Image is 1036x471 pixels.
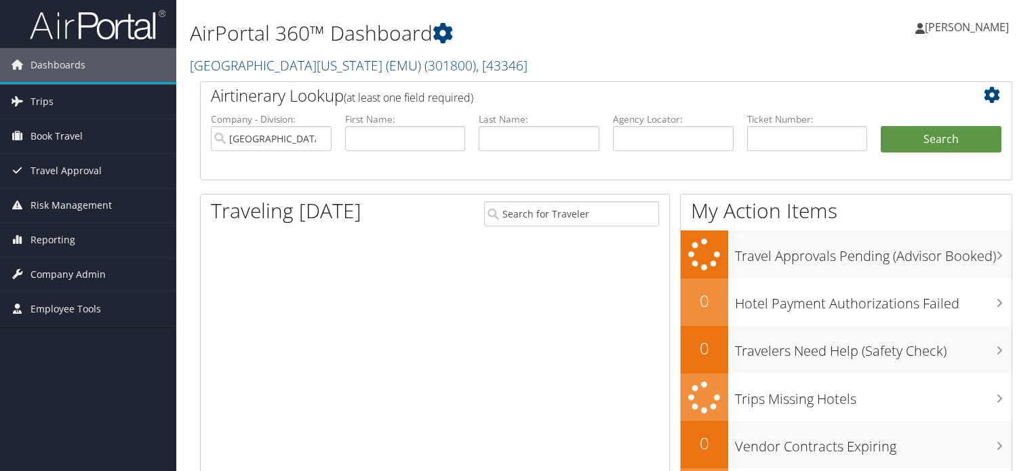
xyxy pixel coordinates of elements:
h2: 0 [681,289,728,312]
h3: Travel Approvals Pending (Advisor Booked) [735,240,1012,266]
label: Last Name: [479,112,599,126]
span: Book Travel [31,119,83,153]
span: , [ 43346 ] [476,56,527,75]
h3: Trips Missing Hotels [735,383,1012,409]
a: 0Vendor Contracts Expiring [681,421,1012,468]
h1: AirPortal 360™ Dashboard [190,19,745,47]
input: Search for Traveler [484,201,659,226]
span: Reporting [31,223,75,257]
a: Travel Approvals Pending (Advisor Booked) [681,230,1012,279]
h3: Hotel Payment Authorizations Failed [735,287,1012,313]
h1: My Action Items [681,197,1012,225]
span: Employee Tools [31,292,101,326]
button: Search [881,126,1001,153]
span: Trips [31,85,54,119]
img: airportal-logo.png [30,9,165,41]
h1: Traveling [DATE] [211,197,361,225]
h2: 0 [681,337,728,360]
label: Ticket Number: [747,112,868,126]
span: [PERSON_NAME] [925,20,1009,35]
a: [GEOGRAPHIC_DATA][US_STATE] (EMU) [190,56,527,75]
h3: Travelers Need Help (Safety Check) [735,335,1012,361]
span: Dashboards [31,48,85,82]
label: Agency Locator: [613,112,734,126]
label: First Name: [345,112,466,126]
label: Company - Division: [211,112,332,126]
h3: Vendor Contracts Expiring [735,430,1012,456]
a: 0Travelers Need Help (Safety Check) [681,326,1012,373]
span: ( 301800 ) [424,56,476,75]
span: Company Admin [31,258,106,291]
a: [PERSON_NAME] [915,7,1022,47]
h2: Airtinerary Lookup [211,84,934,107]
span: Risk Management [31,188,112,222]
span: Travel Approval [31,154,102,188]
span: (at least one field required) [344,90,473,105]
h2: 0 [681,432,728,455]
a: Trips Missing Hotels [681,373,1012,422]
a: 0Hotel Payment Authorizations Failed [681,279,1012,326]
